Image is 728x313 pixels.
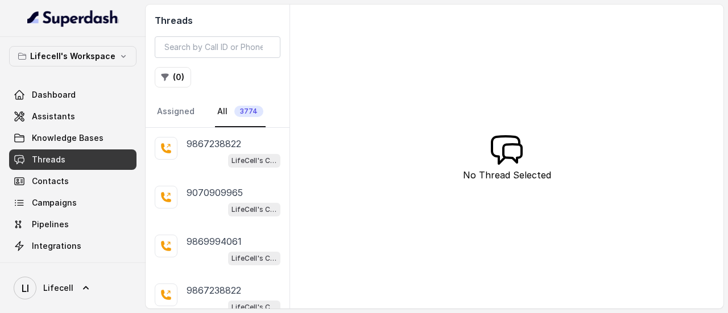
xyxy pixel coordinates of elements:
[9,128,136,148] a: Knowledge Bases
[155,97,280,127] nav: Tabs
[187,235,242,248] p: 9869994061
[9,85,136,105] a: Dashboard
[231,253,277,264] p: LifeCell's Call Assistant
[187,283,241,297] p: 9867238822
[22,282,29,294] text: LI
[32,176,69,187] span: Contacts
[27,9,119,27] img: light.svg
[155,14,280,27] h2: Threads
[32,89,76,101] span: Dashboard
[187,186,243,199] p: 9070909965
[32,240,81,252] span: Integrations
[155,36,280,58] input: Search by Call ID or Phone Number
[9,272,136,304] a: Lifecell
[9,257,136,278] a: API Settings
[32,197,77,208] span: Campaigns
[9,214,136,235] a: Pipelines
[9,46,136,66] button: Lifecell's Workspace
[32,262,81,273] span: API Settings
[155,97,197,127] a: Assigned
[32,154,65,165] span: Threads
[155,67,191,87] button: (0)
[231,302,277,313] p: LifeCell's Call Assistant
[43,282,73,294] span: Lifecell
[32,111,75,122] span: Assistants
[231,204,277,215] p: LifeCell's Call Assistant
[9,171,136,191] a: Contacts
[215,97,266,127] a: All3774
[30,49,115,63] p: Lifecell's Workspace
[32,219,69,230] span: Pipelines
[234,106,263,117] span: 3774
[187,137,241,151] p: 9867238822
[9,106,136,127] a: Assistants
[32,132,104,144] span: Knowledge Bases
[9,236,136,256] a: Integrations
[9,193,136,213] a: Campaigns
[9,149,136,170] a: Threads
[463,168,551,182] p: No Thread Selected
[231,155,277,166] p: LifeCell's Call Assistant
